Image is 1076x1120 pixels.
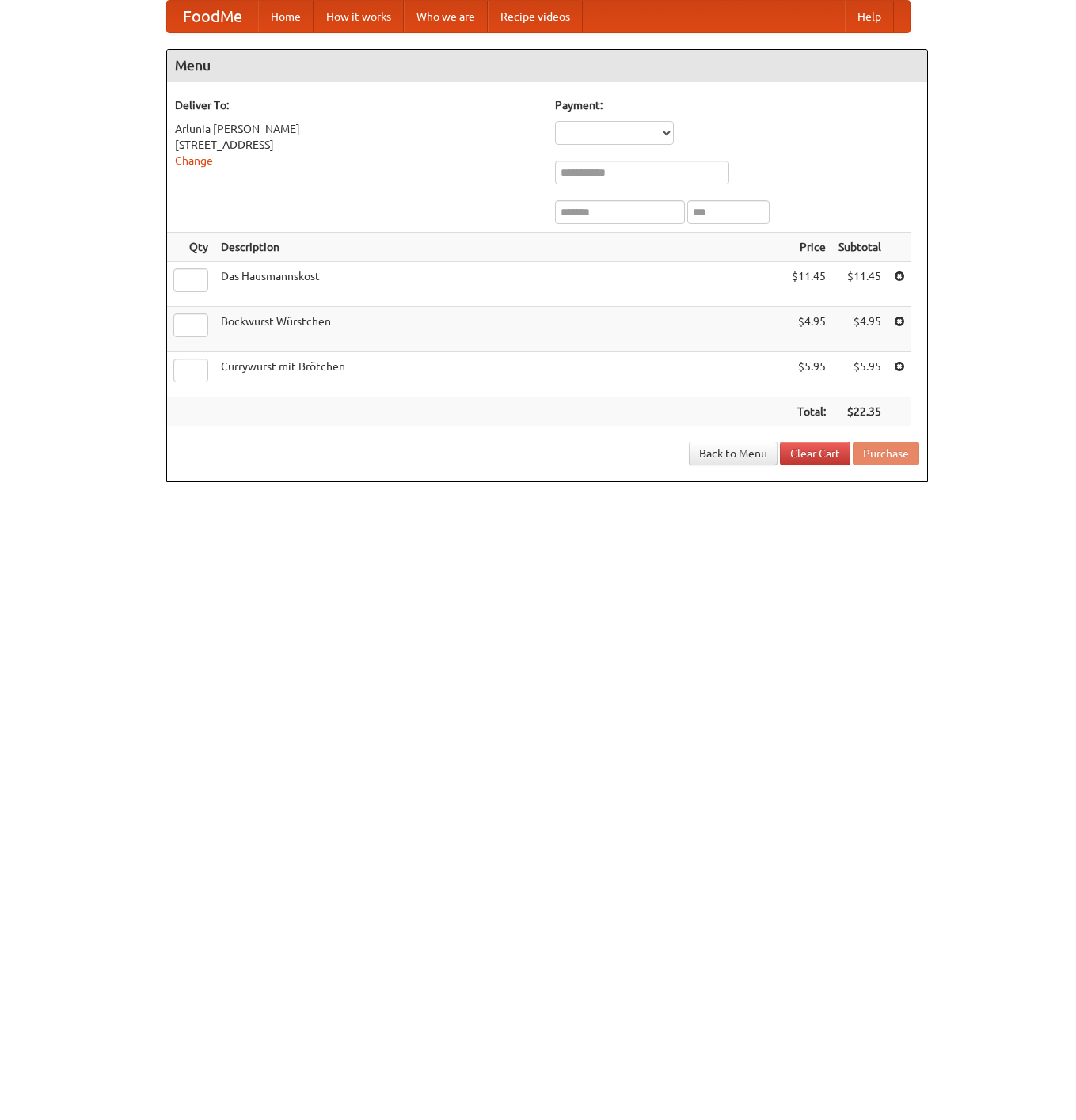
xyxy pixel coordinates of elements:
[314,1,404,32] a: How it works
[832,307,888,352] td: $4.95
[785,307,832,352] td: $4.95
[167,50,927,82] h4: Menu
[785,352,832,397] td: $5.95
[832,233,888,262] th: Subtotal
[832,262,888,307] td: $11.45
[215,233,785,262] th: Description
[175,97,539,113] h5: Deliver To:
[404,1,488,32] a: Who we are
[215,262,785,307] td: Das Hausmannskost
[175,154,213,167] a: Change
[785,233,832,262] th: Price
[258,1,314,32] a: Home
[215,307,785,352] td: Bockwurst Würstchen
[845,1,894,32] a: Help
[785,397,832,427] th: Total:
[167,1,258,32] a: FoodMe
[689,442,778,465] a: Back to Menu
[175,121,539,137] div: Arlunia [PERSON_NAME]
[175,137,539,153] div: [STREET_ADDRESS]
[832,397,888,427] th: $22.35
[780,442,850,465] a: Clear Cart
[785,262,832,307] td: $11.45
[832,352,888,397] td: $5.95
[853,442,919,465] button: Purchase
[215,352,785,397] td: Currywurst mit Brötchen
[488,1,583,32] a: Recipe videos
[555,97,919,113] h5: Payment:
[167,233,215,262] th: Qty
